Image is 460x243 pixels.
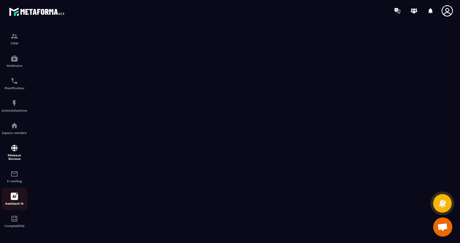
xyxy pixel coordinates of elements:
a: schedulerschedulerPlanificateur [2,72,27,95]
a: automationsautomationsWebinaire [2,50,27,72]
a: accountantaccountantComptabilité [2,210,27,232]
p: Webinaire [2,64,27,67]
a: Assistant IA [2,188,27,210]
img: automations [11,55,18,62]
p: Planificateur [2,86,27,90]
a: automationsautomationsAutomatisations [2,95,27,117]
div: Ouvrir le chat [433,217,452,237]
a: formationformationCRM [2,27,27,50]
p: Comptabilité [2,224,27,228]
a: emailemailE-mailing [2,165,27,188]
a: automationsautomationsEspace membre [2,117,27,139]
img: automations [11,99,18,107]
img: formation [11,32,18,40]
img: automations [11,122,18,129]
img: logo [9,6,66,18]
img: scheduler [11,77,18,85]
img: email [11,170,18,178]
img: social-network [11,144,18,152]
p: CRM [2,42,27,45]
a: social-networksocial-networkRéseaux Sociaux [2,139,27,165]
p: Assistant IA [2,202,27,205]
p: Réseaux Sociaux [2,153,27,161]
p: E-mailing [2,179,27,183]
p: Espace membre [2,131,27,135]
p: Automatisations [2,109,27,112]
img: accountant [11,215,18,223]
